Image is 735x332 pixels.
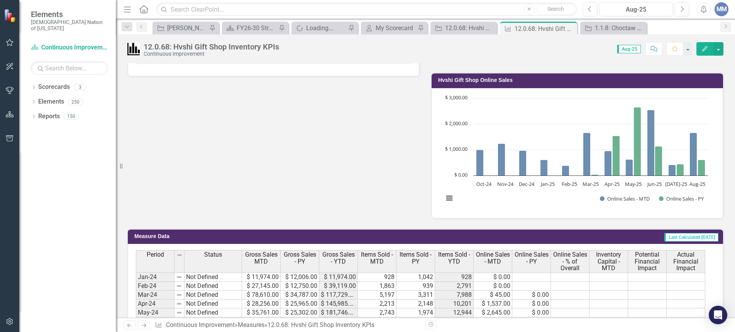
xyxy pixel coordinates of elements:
td: $ 12,006.00 [281,272,319,282]
td: Jan-24 [136,272,174,282]
button: Search [537,4,575,15]
td: 2,148 [396,300,435,308]
td: 928 [358,272,396,282]
a: Loading... [293,23,346,33]
span: Items Sold - PY [398,251,433,265]
span: Online Sales - MTD [475,251,510,265]
td: $ 145,985.00 [319,300,358,308]
a: Continuous Improvement [166,321,235,329]
a: 12.0.68: Hvshi Gift Shop Inventory [432,23,495,33]
img: ClearPoint Strategy [3,9,17,22]
path: Jul-25, 438. Online Sales - PY. [677,164,684,175]
td: 3,311 [396,291,435,300]
td: 2,791 [435,282,474,291]
td: $ 25,302.00 [281,308,319,317]
div: 12.0.68: Hvshi Gift Shop Inventory KPIs [268,321,374,329]
div: 150 [64,113,79,120]
path: Mar-25, 1,665. Online Sales - MTD. [583,133,591,175]
text: Dec-24 [519,180,535,187]
td: 1,042 [396,272,435,282]
div: My Scorecard [376,23,416,33]
td: $ 35,761.00 [242,308,281,317]
div: FY26-30 Strategic Plan [237,23,277,33]
td: 2,213 [358,300,396,308]
td: 5,197 [358,291,396,300]
div: Continuous Improvement [144,51,279,57]
div: 3 [74,84,86,90]
input: Search Below... [31,61,108,75]
text: May-25 [625,180,642,187]
a: My Scorecard [363,23,416,33]
td: $ 0.00 [512,308,551,317]
td: $ 0.00 [512,317,551,326]
td: $ 11,974.00 [319,272,358,282]
span: Aug-25 [617,45,641,53]
td: Not Defined [185,272,242,282]
button: Show Online Sales - PY [659,195,705,202]
span: Online Sales - % of Overall [552,251,588,272]
svg: Interactive chart [440,94,712,210]
path: Feb-25, 385. Online Sales - MTD. [562,165,569,175]
path: Apr-25, 1,537. Online Sales - PY. [613,136,620,175]
span: Gross Sales MTD [244,251,279,265]
div: Open Intercom Messenger [709,306,727,324]
td: $ 117,729.00 [319,291,358,300]
td: Mar-24 [136,291,174,300]
path: May-25, 624. Online Sales - MTD. [626,159,633,175]
img: Performance Management [127,43,140,55]
span: Status [204,251,222,258]
path: Nov-24, 1,234. Online Sales - MTD. [498,143,505,175]
div: [PERSON_NAME] SO's [167,23,207,33]
td: $ 28,256.00 [242,300,281,308]
td: Jun-24 [136,317,174,326]
path: May-25, 2,645. Online Sales - PY. [634,107,641,175]
text: $ 2,000.00 [445,120,467,127]
td: $ 78,610.00 [242,291,281,300]
path: Jun-25, 1,134. Online Sales - PY. [655,146,662,175]
text: Apr-25 [605,180,620,187]
td: 2,490 [396,317,435,326]
path: Aug-25, 601. Online Sales - PY. [698,160,705,175]
div: Loading... [306,23,346,33]
div: Aug-25 [602,5,670,14]
td: $ 27,145.00 [242,282,281,291]
td: $ 12,750.00 [281,282,319,291]
td: $ 0.00 [474,282,512,291]
span: Actual Financial Impact [668,251,703,272]
path: Jul-25, 420. Online Sales - MTD. [669,165,676,175]
td: 1,863 [358,282,396,291]
td: $ 45.00 [474,291,512,300]
td: $ 0.00 [512,291,551,300]
td: $ 2,645.00 [474,308,512,317]
td: $ 39,119.00 [319,282,358,291]
span: Period [147,251,164,258]
h3: Hvshi Gift Shop Online Sales [438,77,719,83]
a: 1.1.8: Choctaw Nation History Book [582,23,645,33]
div: 12.0.68: Hvshi Gift Shop Inventory KPIs [515,24,575,34]
span: Gross Sales - YTD [321,251,356,265]
img: 8DAGhfEEPCf229AAAAAElFTkSuQmCC [176,292,182,298]
span: Items Sold - MTD [359,251,395,265]
small: [DEMOGRAPHIC_DATA] Nation of [US_STATE] [31,19,108,32]
span: Search [547,6,564,12]
img: 8DAGhfEEPCf229AAAAAElFTkSuQmCC [176,274,182,280]
text: $ 1,000.00 [445,145,467,152]
div: 250 [68,99,83,105]
text: Nov-24 [497,180,514,187]
span: Last Calculated [DATE] [664,233,718,242]
td: Not Defined [185,317,242,326]
td: 1,974 [396,308,435,317]
text: Feb-25 [562,180,577,187]
td: $ 0.00 [474,272,512,282]
span: Items Sold - YTD [437,251,472,265]
a: Measures [238,321,264,329]
h3: Measure Data [134,233,363,239]
img: 8DAGhfEEPCf229AAAAAElFTkSuQmCC [176,310,182,316]
td: 2,743 [358,308,396,317]
td: 928 [435,272,474,282]
g: Online Sales - MTD, bar series 1 of 2 with 11 bars. [476,110,697,175]
td: $ 34,787.00 [281,291,319,300]
button: MM [715,2,728,16]
div: 1.1.8: Choctaw Nation History Book [595,23,645,33]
